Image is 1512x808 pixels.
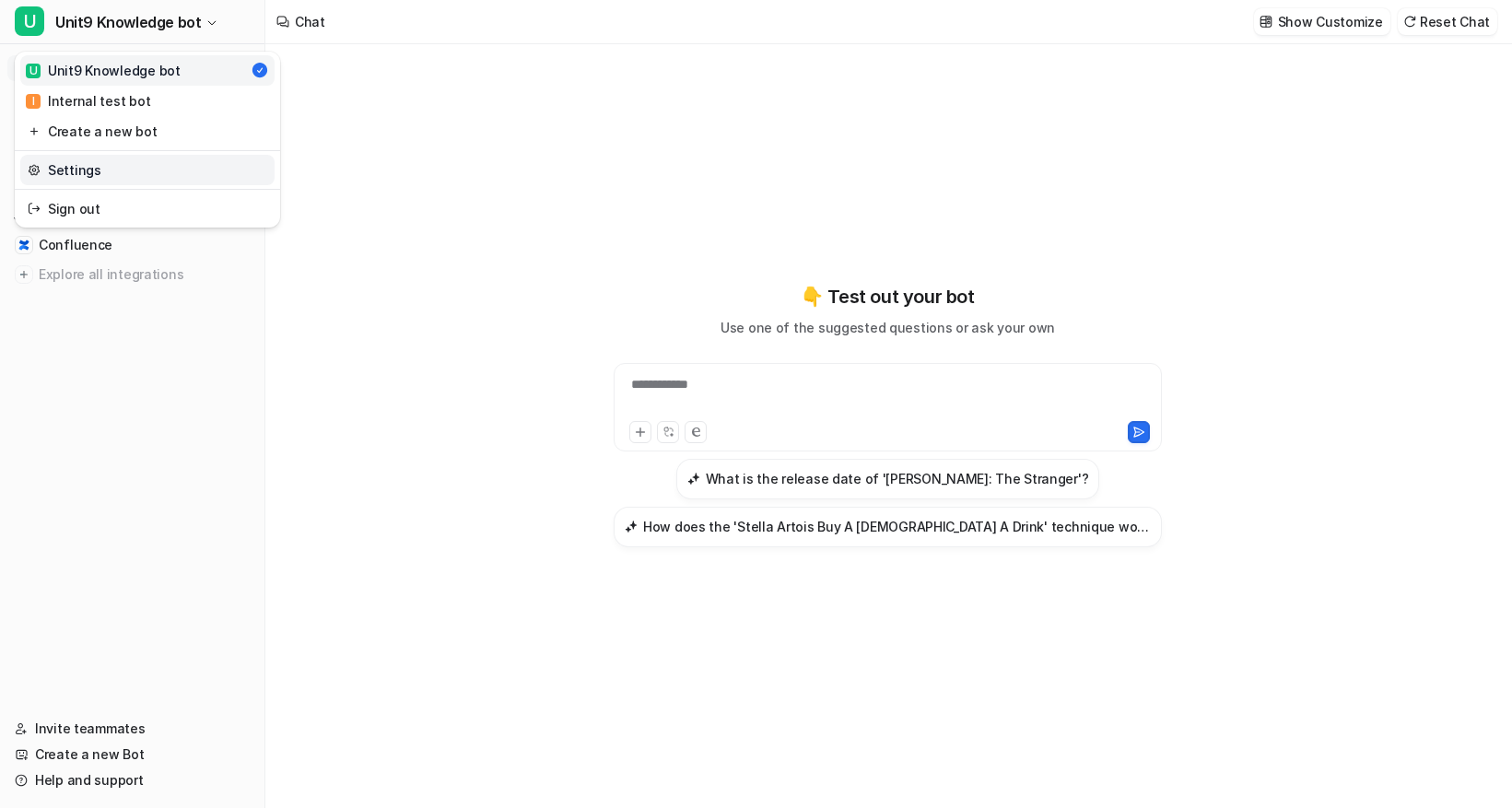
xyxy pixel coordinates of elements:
a: Sign out [20,193,275,224]
span: U [26,64,41,78]
span: I [26,94,41,109]
span: Unit9 Knowledge bot [55,9,201,35]
div: Internal test bot [26,91,150,111]
img: reset [28,160,41,180]
a: Create a new bot [20,116,275,146]
div: UUnit9 Knowledge bot [15,52,280,228]
img: reset [28,199,41,218]
span: U [15,6,44,36]
div: Unit9 Knowledge bot [26,61,181,80]
a: Settings [20,155,275,185]
img: reset [28,122,41,141]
